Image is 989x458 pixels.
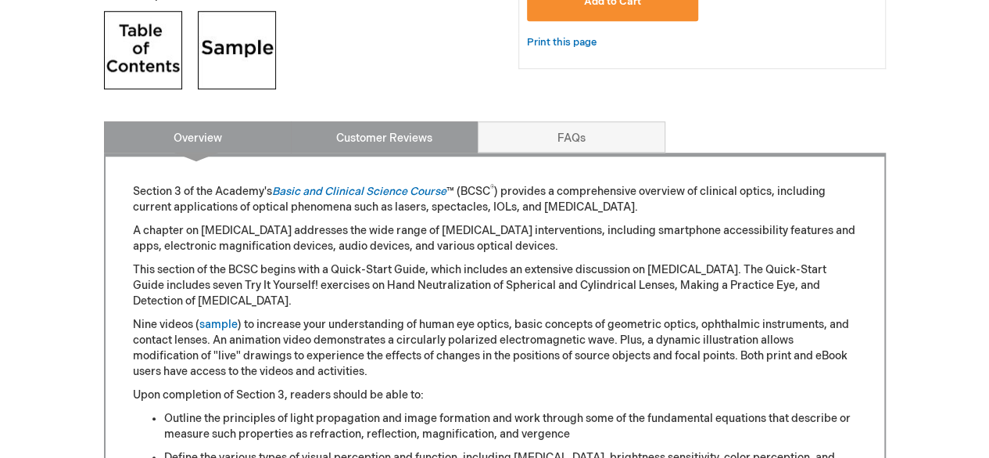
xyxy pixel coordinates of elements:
p: Nine videos ( ) to increase your understanding of human eye optics, basic concepts of geometric o... [133,317,857,380]
li: Outline the principles of light propagation and image formation and work through some of the fund... [164,411,857,442]
p: A chapter on [MEDICAL_DATA] addresses the wide range of [MEDICAL_DATA] interventions, including s... [133,223,857,254]
p: This section of the BCSC begins with a Quick-Start Guide, which includes an extensive discussion ... [133,262,857,309]
a: sample [199,318,238,331]
p: Section 3 of the Academy's ™ (BCSC ) provides a comprehensive overview of clinical optics, includ... [133,184,857,215]
a: Overview [104,121,292,153]
a: Print this page [527,33,597,52]
a: FAQs [478,121,665,153]
a: Customer Reviews [291,121,478,153]
a: Basic and Clinical Science Course [272,185,446,198]
sup: ® [490,184,494,193]
p: Upon completion of Section 3, readers should be able to: [133,388,857,403]
img: Click to view [104,11,182,89]
img: Click to view [198,11,276,89]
